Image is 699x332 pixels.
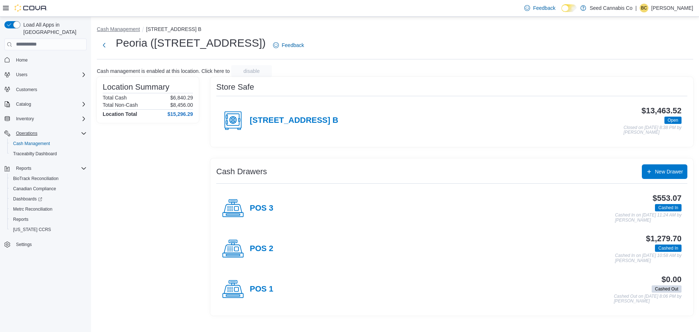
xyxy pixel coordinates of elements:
h4: Location Total [103,111,137,117]
button: Inventory [1,114,90,124]
span: Canadian Compliance [10,184,87,193]
p: [PERSON_NAME] [651,4,693,12]
nav: Complex example [4,52,87,269]
span: Cashed In [655,204,682,211]
p: Cashed In on [DATE] 10:58 AM by [PERSON_NAME] [615,253,682,263]
h3: Cash Drawers [216,167,267,176]
button: Operations [1,128,90,138]
a: Metrc Reconciliation [10,205,55,214]
span: Feedback [282,42,304,49]
button: disable [231,65,272,77]
button: Cash Management [97,26,140,32]
span: Washington CCRS [10,225,87,234]
a: Traceabilty Dashboard [10,149,60,158]
span: Cashed In [658,204,678,211]
nav: An example of EuiBreadcrumbs [97,26,693,34]
button: Home [1,55,90,65]
button: Next [97,38,111,52]
span: Inventory [16,116,34,122]
a: Feedback [521,1,558,15]
p: Cash management is enabled at this location. Click here to [97,68,230,74]
button: BioTrack Reconciliation [7,173,90,184]
button: Catalog [13,100,34,109]
h4: POS 1 [250,285,273,294]
span: Cashed In [658,245,678,251]
span: Metrc Reconciliation [10,205,87,214]
button: Settings [1,239,90,250]
span: Cashed Out [652,285,682,293]
p: | [635,4,637,12]
a: Home [13,56,31,65]
span: Open [668,117,678,124]
button: [STREET_ADDRESS] B [146,26,201,32]
button: [US_STATE] CCRS [7,224,90,235]
button: New Drawer [642,164,687,179]
img: Cova [15,4,47,12]
p: Cashed In on [DATE] 11:24 AM by [PERSON_NAME] [615,213,682,223]
h3: $1,279.70 [646,234,682,243]
h1: Peoria ([STREET_ADDRESS]) [116,36,266,50]
h4: POS 2 [250,244,273,254]
button: Users [13,70,30,79]
h3: Store Safe [216,83,254,91]
span: Home [16,57,28,63]
a: Dashboards [10,195,45,203]
p: Seed Cannabis Co [590,4,633,12]
span: Feedback [533,4,555,12]
button: Customers [1,84,90,95]
span: Reports [16,165,31,171]
a: BioTrack Reconciliation [10,174,62,183]
span: Cashed In [655,245,682,252]
span: Cash Management [10,139,87,148]
a: Customers [13,85,40,94]
button: Users [1,70,90,80]
a: Dashboards [7,194,90,204]
span: BioTrack Reconciliation [13,176,59,181]
span: New Drawer [655,168,683,175]
button: Catalog [1,99,90,109]
a: Reports [10,215,31,224]
span: Inventory [13,114,87,123]
span: Reports [10,215,87,224]
a: [US_STATE] CCRS [10,225,54,234]
button: Metrc Reconciliation [7,204,90,214]
button: Cash Management [7,138,90,149]
button: Reports [13,164,34,173]
h3: $0.00 [662,275,682,284]
h4: POS 3 [250,204,273,213]
button: Reports [1,163,90,173]
span: disable [244,67,260,75]
span: Traceabilty Dashboard [13,151,57,157]
button: Canadian Compliance [7,184,90,194]
h4: [STREET_ADDRESS] B [250,116,338,125]
span: Operations [16,130,37,136]
h3: $13,463.52 [641,106,682,115]
input: Dark Mode [561,4,577,12]
p: $8,456.00 [170,102,193,108]
span: Reports [13,216,28,222]
h6: Total Non-Cash [103,102,138,108]
span: Users [13,70,87,79]
h3: Location Summary [103,83,169,91]
p: $6,840.29 [170,95,193,101]
span: [US_STATE] CCRS [13,227,51,233]
span: Users [16,72,27,78]
span: Settings [16,242,32,247]
button: Reports [7,214,90,224]
h4: $15,296.29 [167,111,193,117]
span: Cashed Out [655,286,678,292]
span: Catalog [16,101,31,107]
span: Metrc Reconciliation [13,206,52,212]
h3: $553.07 [653,194,682,203]
h6: Total Cash [103,95,127,101]
span: Cash Management [13,141,50,147]
span: Customers [13,85,87,94]
p: Closed on [DATE] 8:38 PM by [PERSON_NAME] [624,125,682,135]
button: Operations [13,129,40,138]
a: Settings [13,240,35,249]
a: Cash Management [10,139,53,148]
span: Reports [13,164,87,173]
span: Open [664,117,682,124]
span: Canadian Compliance [13,186,56,192]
